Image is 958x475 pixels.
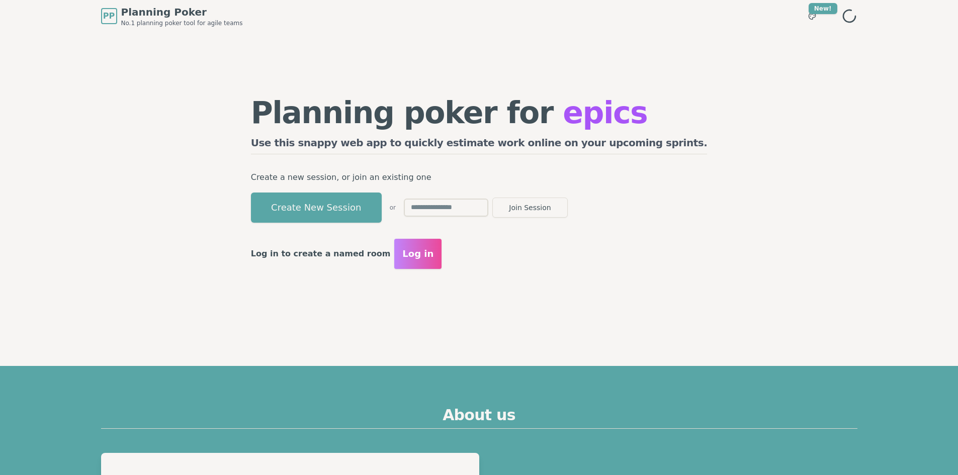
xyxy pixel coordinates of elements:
[103,10,115,22] span: PP
[492,198,568,218] button: Join Session
[251,247,391,261] p: Log in to create a named room
[563,95,647,130] span: epics
[121,19,243,27] span: No.1 planning poker tool for agile teams
[251,98,708,128] h1: Planning poker for
[121,5,243,19] span: Planning Poker
[251,170,708,184] p: Create a new session, or join an existing one
[251,136,708,154] h2: Use this snappy web app to quickly estimate work online on your upcoming sprints.
[394,239,442,269] button: Log in
[809,3,837,14] div: New!
[402,247,433,261] span: Log in
[251,193,382,223] button: Create New Session
[390,204,396,212] span: or
[101,406,857,429] h2: About us
[803,7,821,25] button: New!
[101,5,243,27] a: PPPlanning PokerNo.1 planning poker tool for agile teams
